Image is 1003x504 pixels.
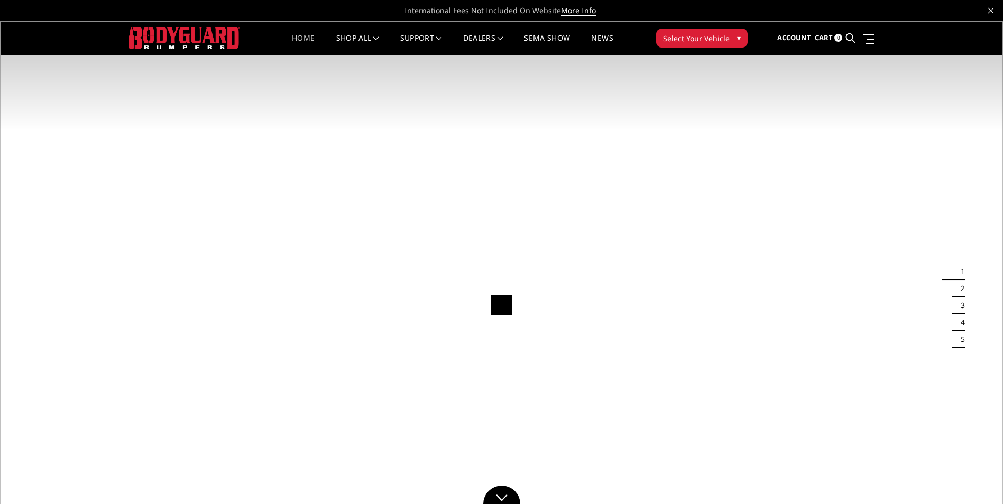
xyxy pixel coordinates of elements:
span: ▾ [737,32,741,43]
a: News [591,34,613,55]
button: 2 of 5 [954,280,965,297]
a: Support [400,34,442,55]
a: Cart 0 [815,24,842,52]
img: BODYGUARD BUMPERS [129,27,240,49]
span: Account [777,33,811,42]
span: Cart [815,33,833,42]
a: Home [292,34,315,55]
button: 4 of 5 [954,314,965,331]
button: 5 of 5 [954,331,965,348]
a: SEMA Show [524,34,570,55]
a: Click to Down [483,486,520,504]
a: Account [777,24,811,52]
a: shop all [336,34,379,55]
span: 0 [834,34,842,42]
button: Select Your Vehicle [656,29,748,48]
a: More Info [561,5,596,16]
a: Dealers [463,34,503,55]
span: Select Your Vehicle [663,33,730,44]
button: 1 of 5 [954,263,965,280]
button: 3 of 5 [954,297,965,314]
